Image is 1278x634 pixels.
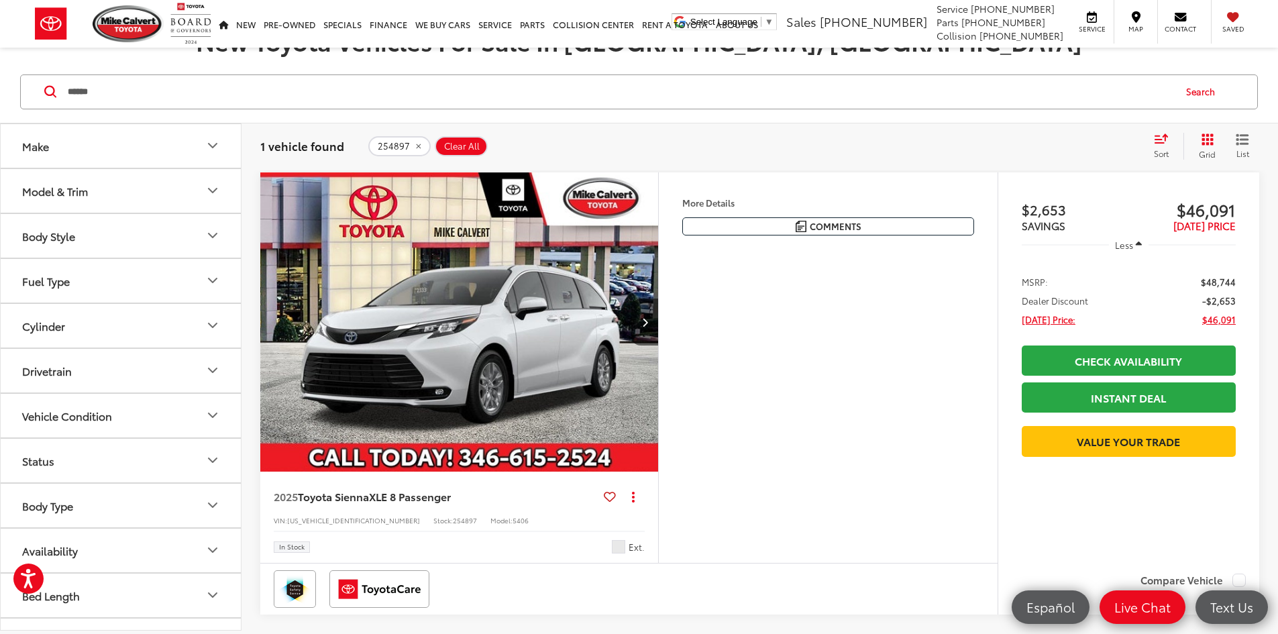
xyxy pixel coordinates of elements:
[682,198,974,207] h4: More Details
[22,364,72,377] div: Drivetrain
[1100,590,1185,624] a: Live Chat
[22,544,78,557] div: Availability
[274,489,598,504] a: 2025Toyota SiennaXLE 8 Passenger
[22,409,112,422] div: Vehicle Condition
[332,573,427,605] img: ToyotaCare Mike Calvert Toyota Houston TX
[274,515,287,525] span: VIN:
[1140,574,1246,587] label: Compare Vehicle
[205,542,221,558] div: Availability
[810,220,861,233] span: Comments
[279,543,305,550] span: In Stock
[205,317,221,333] div: Cylinder
[631,299,658,346] button: Next image
[1236,148,1249,159] span: List
[1022,382,1236,413] a: Instant Deal
[490,515,513,525] span: Model:
[368,136,431,156] button: remove 254897
[796,221,806,232] img: Comments
[621,485,645,509] button: Actions
[937,2,968,15] span: Service
[22,589,80,602] div: Bed Length
[22,184,88,197] div: Model & Trim
[1195,590,1268,624] a: Text Us
[1173,75,1234,109] button: Search
[444,141,480,152] span: Clear All
[1022,313,1075,326] span: [DATE] Price:
[1,439,242,482] button: StatusStatus
[22,454,54,467] div: Status
[205,272,221,288] div: Fuel Type
[1199,148,1216,160] span: Grid
[22,319,65,332] div: Cylinder
[1022,346,1236,376] a: Check Availability
[1,349,242,392] button: DrivetrainDrivetrain
[205,182,221,199] div: Model & Trim
[1173,218,1236,233] span: [DATE] PRICE
[1022,294,1088,307] span: Dealer Discount
[1077,24,1107,34] span: Service
[1201,275,1236,288] span: $48,744
[1,394,242,437] button: Vehicle ConditionVehicle Condition
[1,259,242,303] button: Fuel TypeFuel Type
[979,29,1063,42] span: [PHONE_NUMBER]
[274,488,298,504] span: 2025
[1,529,242,572] button: AvailabilityAvailability
[513,515,529,525] span: 5406
[22,229,75,242] div: Body Style
[937,29,977,42] span: Collision
[369,488,451,504] span: XLE 8 Passenger
[1022,426,1236,456] a: Value Your Trade
[937,15,959,29] span: Parts
[435,136,488,156] button: Clear All
[765,17,774,27] span: ▼
[22,274,70,287] div: Fuel Type
[1022,218,1065,233] span: SAVINGS
[260,172,659,472] div: 2025 Toyota Sienna XLE 8 Passenger 0
[66,76,1173,108] form: Search by Make, Model, or Keyword
[205,362,221,378] div: Drivetrain
[632,491,635,502] span: dropdown dots
[453,515,477,525] span: 254897
[1128,199,1236,219] span: $46,091
[22,140,49,152] div: Make
[629,541,645,553] span: Ext.
[1202,294,1236,307] span: -$2,653
[433,515,453,525] span: Stock:
[1183,133,1226,160] button: Grid View
[1202,313,1236,326] span: $46,091
[1012,590,1089,624] a: Español
[1121,24,1151,34] span: Map
[1226,133,1259,160] button: List View
[612,540,625,553] span: Wind Chill Prl
[1,124,242,168] button: MakeMake
[260,172,659,472] img: 2025 Toyota Sienna XLE 8 Passenger
[1147,133,1183,160] button: Select sort value
[298,488,369,504] span: Toyota Sienna
[93,5,164,42] img: Mike Calvert Toyota
[961,15,1045,29] span: [PHONE_NUMBER]
[287,515,420,525] span: [US_VEHICLE_IDENTIFICATION_NUMBER]
[1108,598,1177,615] span: Live Chat
[205,407,221,423] div: Vehicle Condition
[205,138,221,154] div: Make
[786,13,816,30] span: Sales
[1204,598,1260,615] span: Text Us
[1165,24,1196,34] span: Contact
[22,499,73,512] div: Body Type
[1,169,242,213] button: Model & TrimModel & Trim
[260,172,659,472] a: 2025 Toyota Sienna XLE 8 Passenger2025 Toyota Sienna XLE 8 Passenger2025 Toyota Sienna XLE 8 Pass...
[1,304,242,348] button: CylinderCylinder
[820,13,927,30] span: [PHONE_NUMBER]
[1,484,242,527] button: Body TypeBody Type
[1154,148,1169,159] span: Sort
[205,227,221,244] div: Body Style
[205,452,221,468] div: Status
[1109,233,1149,257] button: Less
[1115,239,1133,251] span: Less
[1022,199,1129,219] span: $2,653
[260,138,344,154] span: 1 vehicle found
[378,141,410,152] span: 254897
[682,217,974,235] button: Comments
[1218,24,1248,34] span: Saved
[1,214,242,258] button: Body StyleBody Style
